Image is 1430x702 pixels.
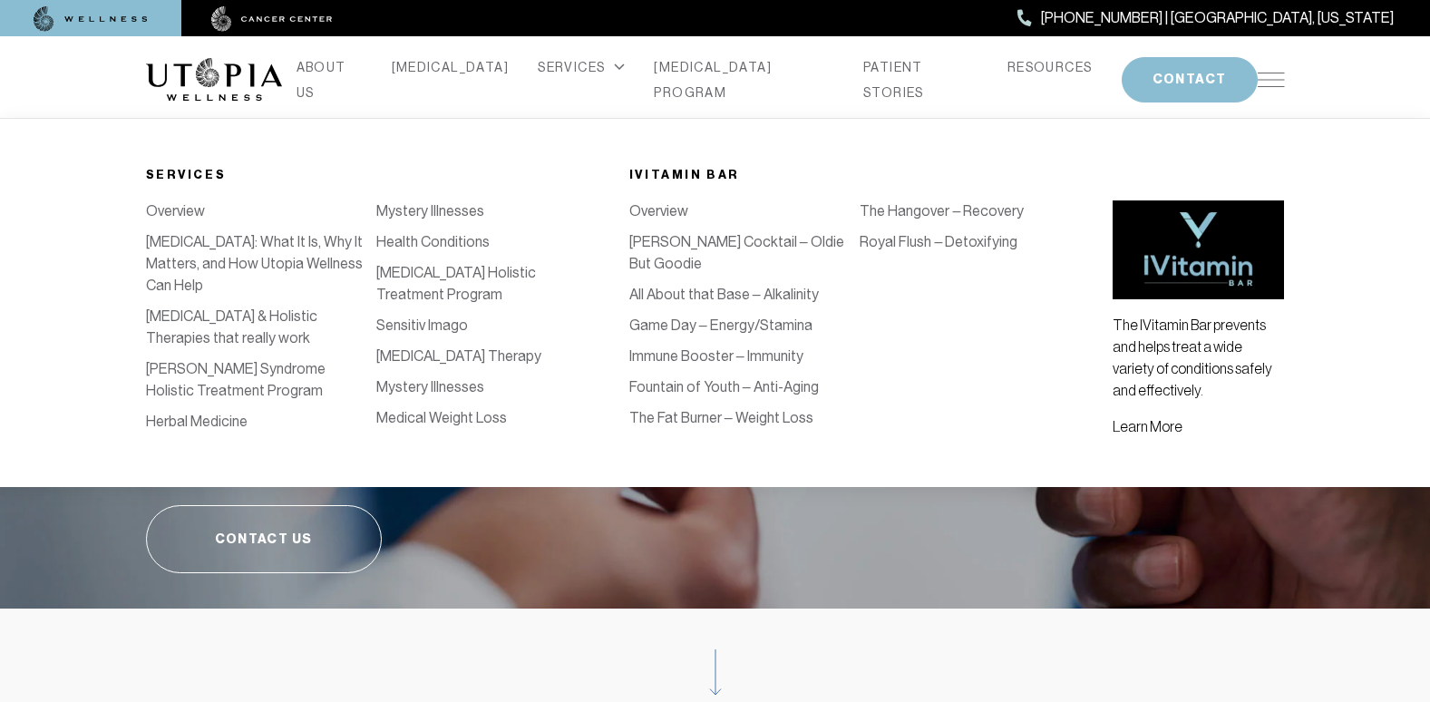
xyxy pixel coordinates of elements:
a: All About that Base – Alkalinity [629,286,819,303]
div: SERVICES [538,54,625,80]
a: Learn More [1113,418,1182,434]
a: [MEDICAL_DATA] [392,54,510,80]
a: Overview [629,202,688,219]
a: Immune Booster – Immunity [629,347,803,365]
a: [MEDICAL_DATA] & Holistic Therapies that really work [146,307,317,346]
a: [PERSON_NAME] Syndrome Holistic Treatment Program [146,360,326,399]
a: [MEDICAL_DATA] [608,295,716,312]
a: [MEDICAL_DATA] Therapy [376,347,541,365]
a: [MEDICAL_DATA] Holistic Treatment Program [376,264,536,303]
a: Mystery Illnesses [376,202,484,219]
a: Medical Weight Loss [376,409,507,426]
a: Detoxification [608,233,697,250]
a: IV Vitamin Therapy [608,202,725,219]
a: [MEDICAL_DATA] PROGRAM [654,54,834,105]
img: wellness [34,6,148,32]
p: The IVitamin Bar prevents and helps treat a wide variety of conditions safely and effectively. [1113,314,1284,401]
div: iVitamin Bar [629,164,1091,186]
a: [PERSON_NAME] Cocktail – Oldie But Goodie [629,233,844,272]
a: [MEDICAL_DATA]: What It Is, Why It Matters, and How Utopia Wellness Can Help [146,233,363,294]
a: Health Conditions [376,233,490,250]
a: RESOURCES [1007,54,1093,80]
a: [PHONE_NUMBER] | [GEOGRAPHIC_DATA], [US_STATE] [1017,6,1394,30]
a: ABOUT US [297,54,363,105]
div: Services [146,164,608,186]
img: logo [146,58,282,102]
a: Game Day – Energy/Stamina [629,317,812,334]
a: Fountain of Youth – Anti-Aging [629,378,819,395]
a: Sensitiv Imago [376,317,468,334]
a: The Fat Burner – Weight Loss [629,409,813,426]
a: Overview [146,202,205,219]
a: Contact Us [146,505,382,573]
button: CONTACT [1122,57,1258,102]
a: Mystery Illnesses [376,378,484,395]
a: Royal Flush – Detoxifying [860,233,1017,250]
img: icon-hamburger [1258,73,1285,87]
a: PATIENT STORIES [863,54,978,105]
img: cancer center [211,6,333,32]
a: Bio-Identical Hormones [608,326,757,343]
span: [PHONE_NUMBER] | [GEOGRAPHIC_DATA], [US_STATE] [1041,6,1394,30]
a: [MEDICAL_DATA] [608,264,716,281]
a: The Hangover – Recovery [860,202,1024,219]
img: vitamin bar [1113,200,1284,299]
a: Herbal Medicine [146,413,248,430]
